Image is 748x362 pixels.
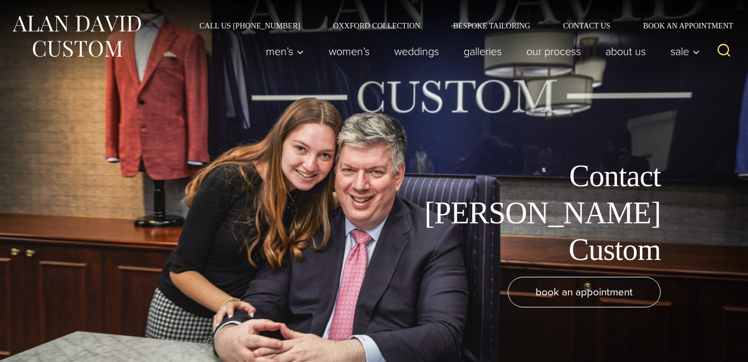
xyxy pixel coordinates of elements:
a: Oxxford Collection [317,22,437,29]
span: Sale [670,46,700,57]
span: book an appointment [536,284,633,300]
a: book an appointment [508,277,661,307]
a: Book an Appointment [627,22,737,29]
a: Galleries [452,40,514,62]
a: Women’s [317,40,382,62]
a: Call Us [PHONE_NUMBER] [183,22,317,29]
a: Bespoke Tailoring [437,22,547,29]
a: weddings [382,40,452,62]
a: Our Process [514,40,593,62]
nav: Primary Navigation [254,40,706,62]
span: Men’s [266,46,304,57]
img: Alan David Custom [11,12,142,61]
h1: Contact [PERSON_NAME] Custom [415,158,661,268]
nav: Secondary Navigation [183,22,737,29]
a: Contact Us [547,22,627,29]
button: View Search Form [711,38,737,64]
a: About Us [593,40,658,62]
